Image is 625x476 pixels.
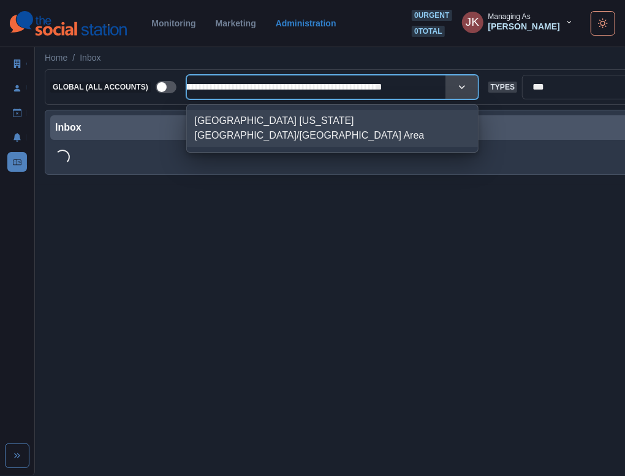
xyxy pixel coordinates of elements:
[72,52,75,64] span: /
[7,103,27,123] a: Draft Posts
[591,11,615,36] button: Toggle Mode
[412,10,452,21] span: 0 urgent
[7,54,27,74] a: Clients
[50,82,151,93] span: Global (All Accounts)
[151,18,195,28] a: Monitoring
[488,12,531,21] div: Managing As
[80,52,100,64] a: Inbox
[187,110,478,147] div: [GEOGRAPHIC_DATA] [US_STATE][GEOGRAPHIC_DATA]/[GEOGRAPHIC_DATA] Area
[7,79,27,98] a: Users
[276,18,336,28] a: Administration
[466,7,479,37] div: Jon Kratz
[452,10,583,34] button: Managing As[PERSON_NAME]
[412,26,445,37] span: 0 total
[10,11,127,36] img: logoTextSVG.62801f218bc96a9b266caa72a09eb111.svg
[488,82,517,93] span: Types
[7,128,27,147] a: Notifications
[45,52,101,64] nav: breadcrumb
[488,21,560,32] div: [PERSON_NAME]
[7,152,27,172] a: Inbox
[5,443,29,468] button: Expand
[216,18,256,28] a: Marketing
[45,52,67,64] a: Home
